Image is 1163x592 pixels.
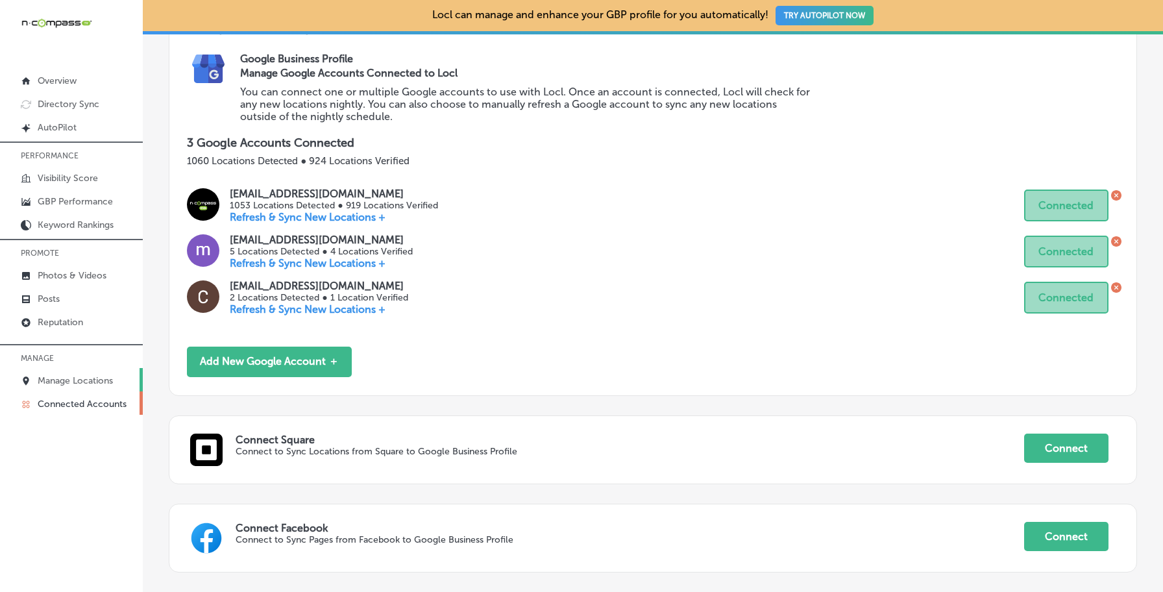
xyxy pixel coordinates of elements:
p: AutoPilot [38,122,77,133]
p: You can connect one or multiple Google accounts to use with Locl. Once an account is connected, L... [240,86,811,123]
button: Connected [1024,236,1108,267]
p: 2 Locations Detected ● 1 Location Verified [230,292,408,303]
p: [EMAIL_ADDRESS][DOMAIN_NAME] [230,280,408,292]
p: Refresh & Sync New Locations + [230,303,408,315]
p: 1053 Locations Detected ● 919 Locations Verified [230,200,437,211]
button: Connect [1024,434,1108,463]
p: Posts [38,293,60,304]
p: Connect to Sync Locations from Square to Google Business Profile [236,446,866,457]
p: GBP Performance [38,196,113,207]
p: 3 Google Accounts Connected [187,136,1119,150]
button: Connected [1024,282,1108,314]
p: Connect to Sync Pages from Facebook to Google Business Profile [236,534,866,545]
img: 660ab0bf-5cc7-4cb8-ba1c-48b5ae0f18e60NCTV_CLogo_TV_Black_-500x88.png [21,17,92,29]
p: Refresh & Sync New Locations + [230,257,412,269]
h3: Manage Account Integrations [187,21,1119,53]
p: 5 Locations Detected ● 4 Locations Verified [230,246,412,257]
p: [EMAIL_ADDRESS][DOMAIN_NAME] [230,188,437,200]
button: Connected [1024,190,1108,221]
p: Visibility Score [38,173,98,184]
p: Overview [38,75,77,86]
p: Connect Facebook [236,522,1023,534]
p: 1060 Locations Detected ● 924 Locations Verified [187,155,1119,167]
p: Photos & Videos [38,270,106,281]
p: Manage Locations [38,375,113,386]
p: Directory Sync [38,99,99,110]
p: Keyword Rankings [38,219,114,230]
p: Connected Accounts [38,399,127,410]
p: [EMAIL_ADDRESS][DOMAIN_NAME] [230,234,412,246]
button: TRY AUTOPILOT NOW [776,6,874,25]
button: Connect [1024,522,1108,551]
h2: Google Business Profile [240,53,1119,65]
button: Add New Google Account ＋ [187,347,352,377]
p: Reputation [38,317,83,328]
h3: Manage Google Accounts Connected to Locl [240,67,811,79]
p: Connect Square [236,434,1023,446]
p: Refresh & Sync New Locations + [230,211,437,223]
